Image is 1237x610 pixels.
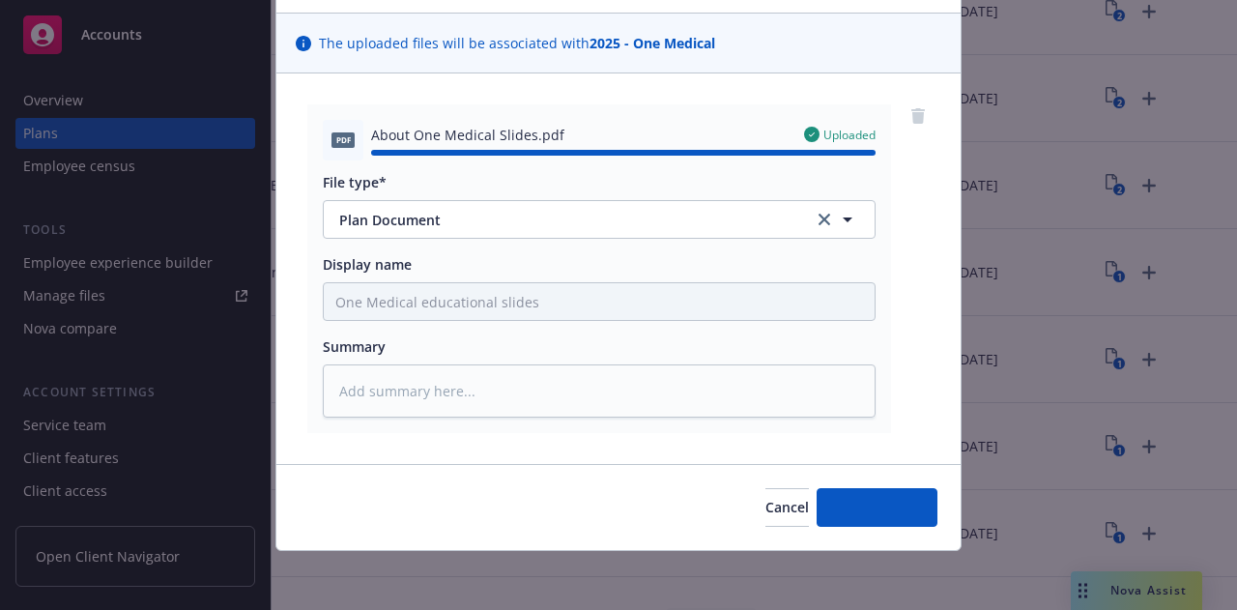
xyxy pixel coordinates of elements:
span: Cancel [765,498,809,516]
button: Cancel [765,488,809,527]
span: Display name [323,255,412,274]
span: Uploaded [823,127,876,143]
span: File type* [323,173,387,191]
strong: 2025 - One Medical [590,34,715,52]
span: About One Medical Slides.pdf [371,125,564,145]
a: clear selection [813,208,836,231]
span: The uploaded files will be associated with [319,33,715,53]
input: Add display name here... [324,283,875,320]
span: pdf [331,132,355,147]
span: Summary [323,337,386,356]
a: remove [906,104,930,128]
button: Add files [817,488,937,527]
span: Add files [849,498,906,516]
span: Plan Document [339,210,787,230]
button: Plan Documentclear selection [323,200,876,239]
